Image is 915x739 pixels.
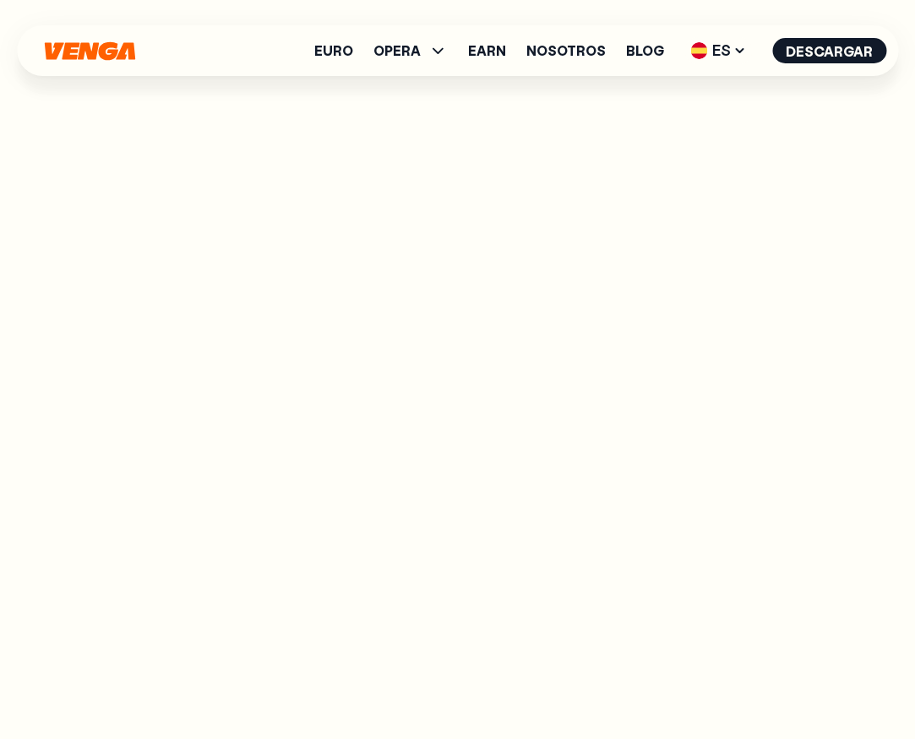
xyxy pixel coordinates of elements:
[42,41,137,61] svg: Inicio
[526,44,606,57] a: Nosotros
[468,44,506,57] a: Earn
[772,38,886,63] button: Descargar
[690,42,707,59] img: flag-es
[684,37,752,64] span: ES
[373,44,421,57] span: OPERA
[373,41,448,61] span: OPERA
[626,44,664,57] a: Blog
[314,44,353,57] a: Euro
